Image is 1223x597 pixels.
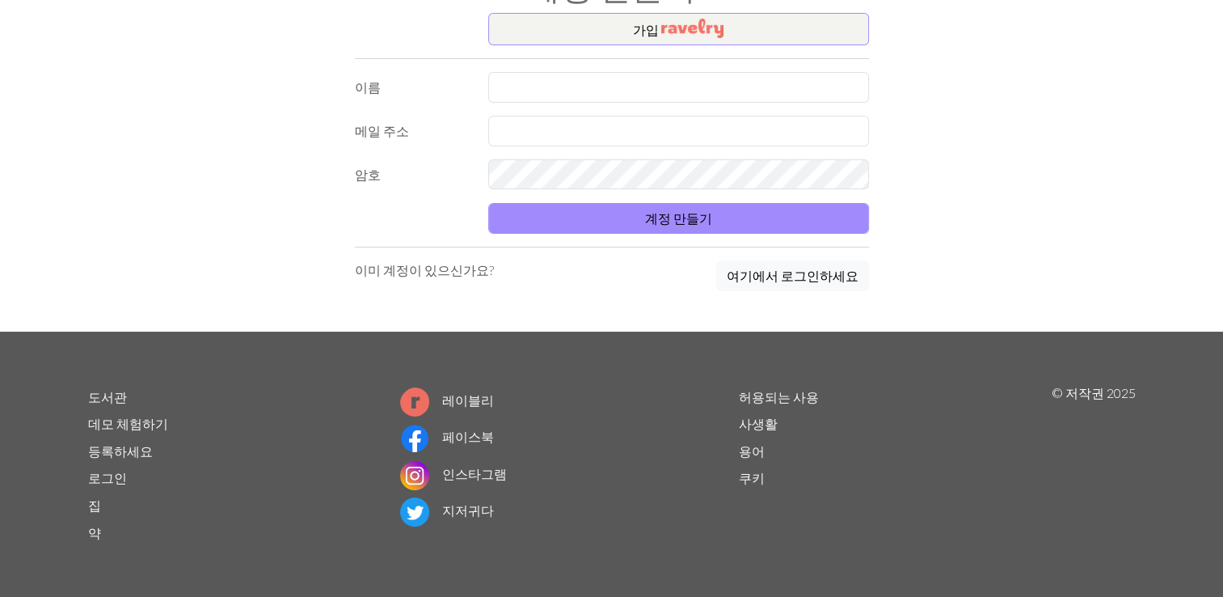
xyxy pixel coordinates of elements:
[345,159,479,190] label: 암호
[400,497,429,527] img: 트위터 로고
[88,525,101,540] a: 약
[345,116,479,146] label: 메일 주소
[739,443,765,459] a: 용어
[345,72,479,103] label: 이름
[488,13,869,45] button: 가입
[488,203,869,234] button: 계정 만들기
[633,22,659,37] font: 가입
[1051,385,1135,400] font: © 저작권 2025
[400,424,429,453] img: 페이스북 로고
[355,260,494,280] p: 이미 계정이 있으신가요?
[739,416,778,431] a: 사생활
[88,497,101,513] a: 집
[661,19,723,38] img: 레이블리
[88,416,168,431] a: 데모 체험하기
[400,502,494,518] a: 지저귀다
[88,443,153,459] a: 등록하세요
[716,260,869,291] button: 여기에서 로그인하세요
[400,429,494,444] a: 페이스북
[400,461,429,490] img: 인스타그램 로고
[400,387,429,417] img: Ravelry 로고
[88,389,127,404] a: 도서관
[88,470,127,485] a: 로그인
[739,470,765,485] a: 쿠키
[739,389,819,404] a: 허용되는 사용
[716,260,869,293] a: 여기에서 로그인하세요
[400,466,507,481] a: 인스타그램
[400,392,494,408] a: 레이블리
